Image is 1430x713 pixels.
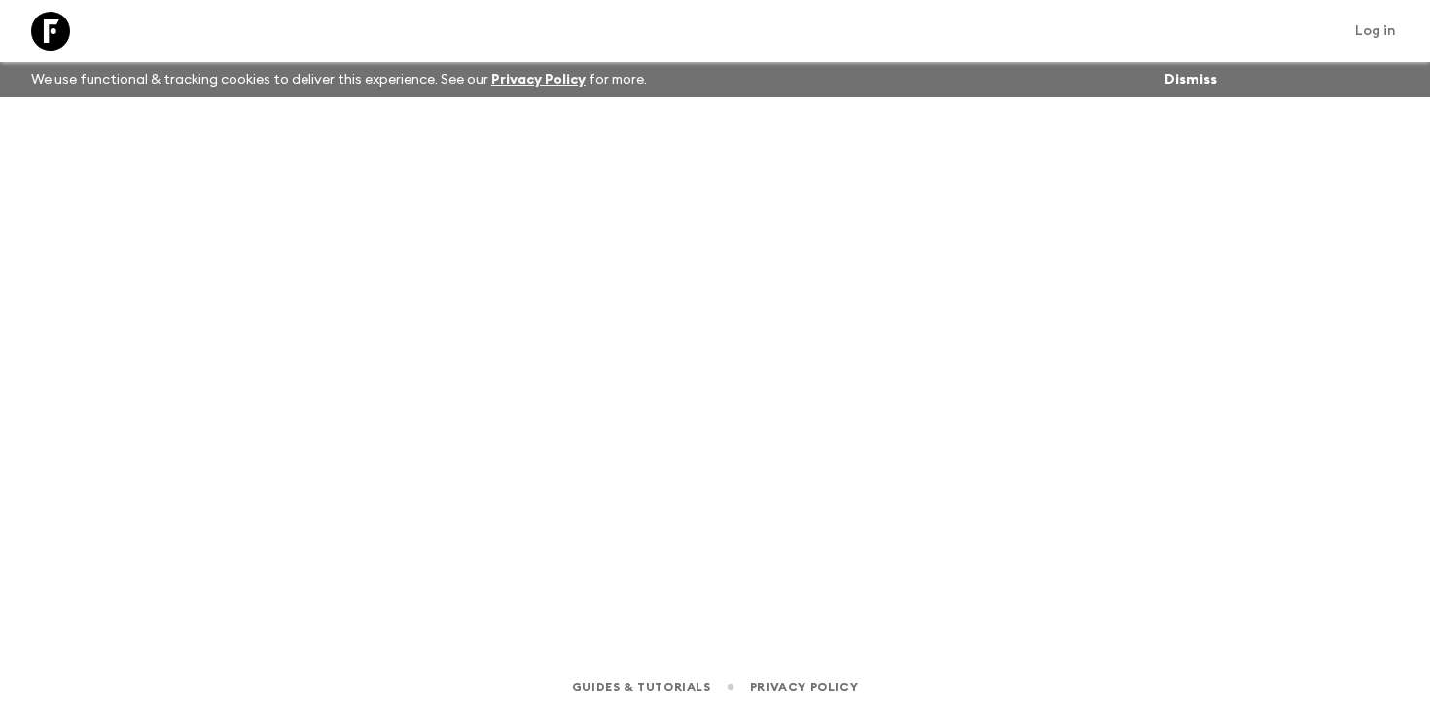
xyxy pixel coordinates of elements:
p: We use functional & tracking cookies to deliver this experience. See our for more. [23,62,655,97]
a: Guides & Tutorials [572,676,711,697]
a: Privacy Policy [750,676,858,697]
button: Dismiss [1160,66,1222,93]
a: Privacy Policy [491,73,586,87]
a: Log in [1344,18,1407,45]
